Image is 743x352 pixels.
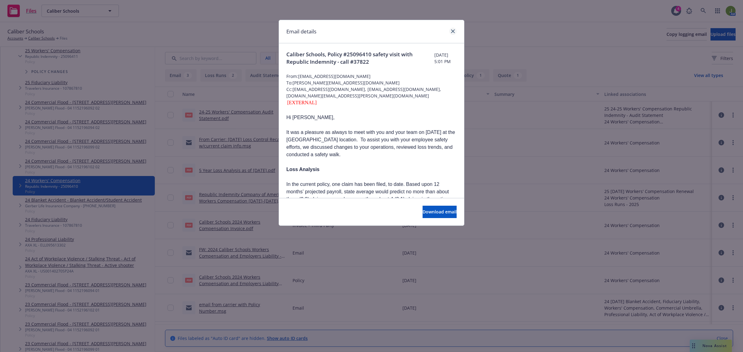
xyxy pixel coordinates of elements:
[423,206,457,218] button: Download email
[286,28,316,36] h1: Email details
[286,79,457,86] span: To: [PERSON_NAME][EMAIL_ADDRESS][DOMAIN_NAME]
[423,209,457,215] span: Download email
[286,73,457,79] span: From: [EMAIL_ADDRESS][DOMAIN_NAME]
[286,114,457,121] p: Hi [PERSON_NAME],
[449,28,457,35] a: close
[286,181,457,218] p: In the current policy, one claim has been filed, to date. Based upon 12 months’ projected payroll...
[286,51,434,66] span: Caliber Schools, Policy #25096410 safety visit with Republic Indemnity - call #37822
[286,99,457,106] div: [EXTERNAL]
[286,86,457,99] span: Cc: [EMAIL_ADDRESS][DOMAIN_NAME], [EMAIL_ADDRESS][DOMAIN_NAME], [DOMAIN_NAME][EMAIL_ADDRESS][PERS...
[286,167,319,172] b: Loss Analysis
[286,129,457,158] p: It was a pleasure as always to meet with you and your team on [DATE] at the [GEOGRAPHIC_DATA] loc...
[434,52,457,65] span: [DATE] 5:01 PM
